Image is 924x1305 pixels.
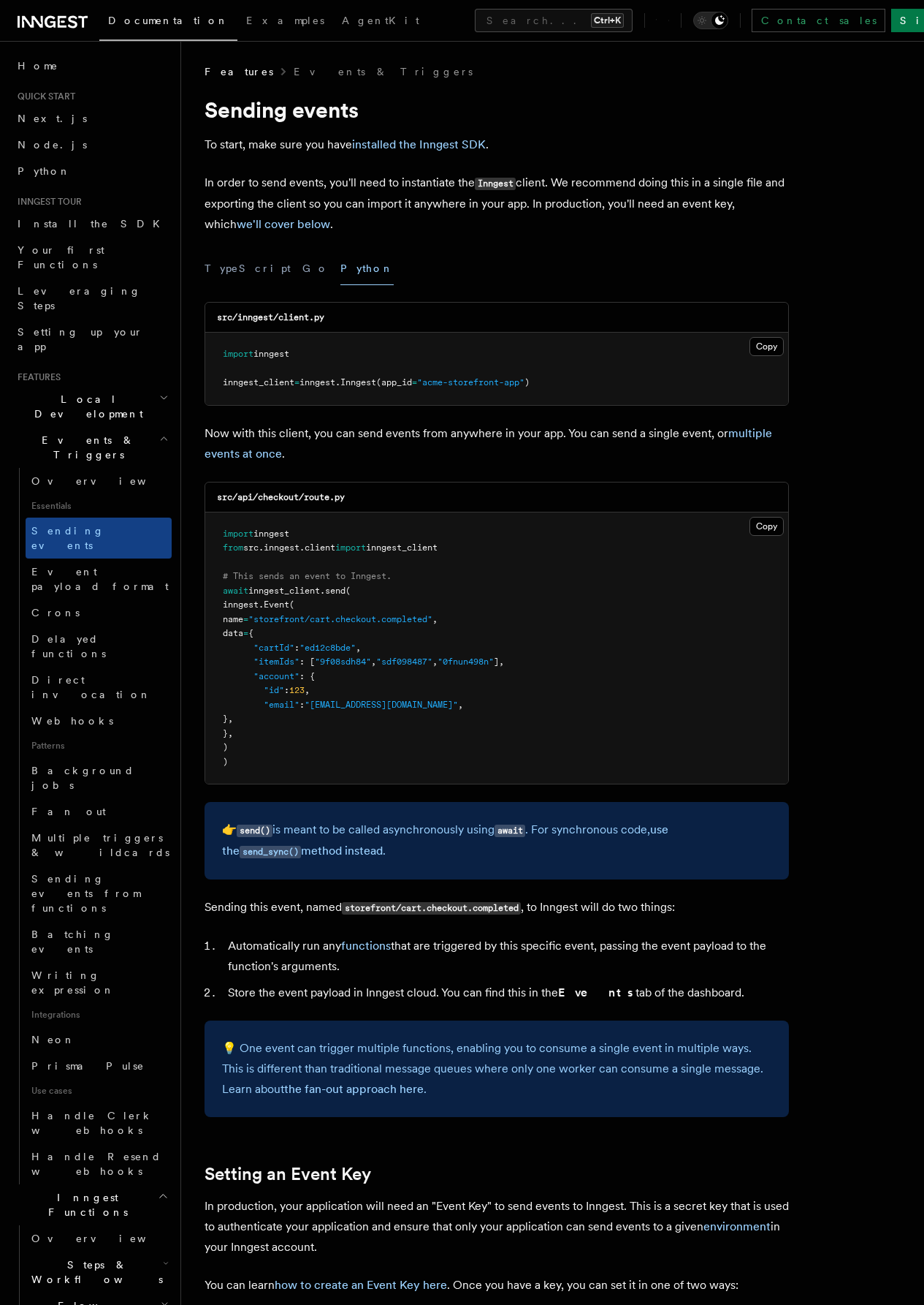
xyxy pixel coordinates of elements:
a: Delayed functions [26,626,172,667]
span: : [ [299,657,315,667]
span: ) [524,377,530,387]
span: inngest_client [248,586,320,596]
span: Inngest [340,377,376,387]
button: TypeScript [205,252,291,285]
button: Toggle dark mode [693,12,728,29]
code: await [495,825,525,837]
a: Documentation [99,4,237,41]
span: Inngest tour [12,196,82,208]
span: , [371,657,376,667]
span: "cartId" [253,643,294,653]
span: . [320,586,325,596]
span: ], [494,657,504,667]
span: inngest [299,377,335,387]
p: To start, make sure you have . [205,135,789,155]
span: inngest [253,529,289,539]
span: Multiple triggers & wildcards [31,832,169,858]
p: Sending this event, named , to Inngest will do two things: [205,897,789,918]
a: Handle Clerk webhooks [26,1102,172,1143]
span: : [294,643,299,653]
a: Overview [26,468,172,494]
span: Direct invocation [31,674,151,700]
kbd: Ctrl+K [591,13,624,28]
span: Use cases [26,1079,172,1102]
a: Fan out [26,798,172,825]
li: Store the event payload in Inngest cloud. You can find this in the tab of the dashboard. [224,983,789,1003]
span: "id" [264,685,284,695]
a: Direct invocation [26,667,172,708]
span: Features [205,64,273,79]
span: from [223,542,243,553]
span: "9f08sdh84" [315,657,371,667]
a: AgentKit [333,4,428,39]
span: Next.js [18,113,87,124]
span: # This sends an event to Inngest. [223,571,392,581]
span: client [305,542,335,553]
a: Sending events [26,518,172,559]
span: ) [223,742,228,752]
a: Background jobs [26,757,172,798]
span: inngest_client [223,377,294,387]
span: Steps & Workflows [26,1257,163,1287]
span: inngest [264,542,299,553]
span: Events & Triggers [12,433,159,462]
span: , [458,700,463,710]
li: Automatically run any that are triggered by this specific event, passing the event payload to the... [224,936,789,977]
a: how to create an Event Key here [275,1278,447,1292]
span: AgentKit [342,15,419,26]
span: Event [264,599,289,610]
button: Events & Triggers [12,427,172,468]
code: send_sync() [240,846,301,858]
button: Search...Ctrl+K [475,9,633,32]
span: Leveraging Steps [18,285,141,311]
h1: Sending events [205,97,789,123]
span: Neon [31,1034,75,1045]
p: 💡 One event can trigger multiple functions, enabling you to consume a single event in multiple wa... [222,1038,771,1100]
span: = [412,377,417,387]
a: Python [12,158,172,184]
span: }, [223,728,233,738]
div: Events & Triggers [12,468,172,1184]
span: , [356,643,361,653]
span: Documentation [108,15,229,26]
code: src/inngest/client.py [217,312,324,322]
a: Home [12,53,172,79]
span: import [223,529,253,539]
a: functions [341,939,391,953]
span: Your first Functions [18,244,104,271]
code: Inngest [475,178,516,190]
span: 123 [289,685,305,695]
span: Examples [246,15,324,26]
a: Next.js [12,105,172,132]
span: name [223,614,243,624]
a: Writing expression [26,962,172,1003]
a: environment [703,1219,771,1233]
span: Patterns [26,734,172,757]
span: ( [289,599,294,610]
a: Setting up your app [12,319,172,360]
a: Your first Functions [12,237,172,278]
a: the fan-out approach here [284,1082,424,1096]
span: Handle Clerk webhooks [31,1110,153,1136]
span: Event payload format [31,566,169,592]
span: ( [345,586,351,596]
a: Batching events [26,921,172,962]
span: Sending events from functions [31,873,140,914]
a: Overview [26,1225,172,1252]
span: Crons [31,607,80,619]
a: Sending events from functions [26,866,172,921]
span: await [223,586,248,596]
span: src [243,542,259,553]
a: Examples [237,4,333,39]
span: "itemIds" [253,657,299,667]
span: ) [223,757,228,767]
a: Neon [26,1026,172,1053]
span: import [335,542,366,553]
span: }, [223,714,233,724]
p: You can learn . Once you have a key, you can set it in one of two ways: [205,1275,789,1295]
a: multiple events at once [205,426,772,461]
span: . [259,542,264,553]
span: "email" [264,700,299,710]
button: Inngest Functions [12,1184,172,1225]
span: : [284,685,289,695]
